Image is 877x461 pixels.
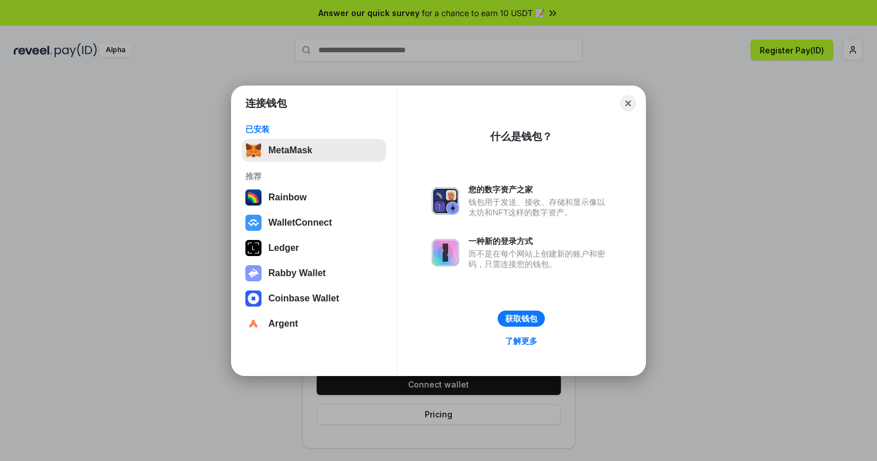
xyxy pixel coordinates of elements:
button: Rabby Wallet [242,262,386,285]
button: MetaMask [242,139,386,162]
img: svg+xml,%3Csvg%20width%3D%2228%22%20height%3D%2228%22%20viewBox%3D%220%200%2028%2028%22%20fill%3D... [245,215,261,231]
div: Argent [268,319,298,329]
div: Rabby Wallet [268,268,326,278]
div: 推荐 [245,171,383,181]
button: Close [620,95,636,111]
img: svg+xml,%3Csvg%20width%3D%22120%22%20height%3D%22120%22%20viewBox%3D%220%200%20120%20120%22%20fil... [245,189,261,206]
button: WalletConnect [242,211,386,234]
div: 而不是在每个网站上创建新的账户和密码，只需连接您的钱包。 [468,249,611,269]
div: 了解更多 [505,336,537,346]
a: 了解更多 [498,334,544,348]
div: 一种新的登录方式 [468,236,611,246]
img: svg+xml,%3Csvg%20fill%3D%22none%22%20height%3D%2233%22%20viewBox%3D%220%200%2035%2033%22%20width%... [245,142,261,158]
img: svg+xml,%3Csvg%20xmlns%3D%22http%3A%2F%2Fwww.w3.org%2F2000%2Fsvg%22%20fill%3D%22none%22%20viewBox... [245,265,261,281]
div: WalletConnect [268,218,332,228]
div: 什么是钱包？ [490,130,552,144]
img: svg+xml,%3Csvg%20xmlns%3D%22http%3A%2F%2Fwww.w3.org%2F2000%2Fsvg%22%20width%3D%2228%22%20height%3... [245,240,261,256]
button: Rainbow [242,186,386,209]
div: MetaMask [268,145,312,156]
img: svg+xml,%3Csvg%20width%3D%2228%22%20height%3D%2228%22%20viewBox%3D%220%200%2028%2028%22%20fill%3D... [245,316,261,332]
button: Argent [242,312,386,335]
button: Coinbase Wallet [242,287,386,310]
div: Ledger [268,243,299,253]
div: 获取钱包 [505,313,537,324]
img: svg+xml,%3Csvg%20xmlns%3D%22http%3A%2F%2Fwww.w3.org%2F2000%2Fsvg%22%20fill%3D%22none%22%20viewBox... [432,187,459,215]
div: Coinbase Wallet [268,293,339,304]
img: svg+xml,%3Csvg%20width%3D%2228%22%20height%3D%2228%22%20viewBox%3D%220%200%2028%2028%22%20fill%3D... [245,290,261,307]
div: 已安装 [245,124,383,134]
button: 获取钱包 [498,311,545,327]
div: Rainbow [268,192,307,203]
div: 钱包用于发送、接收、存储和显示像以太坊和NFT这样的数字资产。 [468,197,611,218]
button: Ledger [242,237,386,259]
img: svg+xml,%3Csvg%20xmlns%3D%22http%3A%2F%2Fwww.w3.org%2F2000%2Fsvg%22%20fill%3D%22none%22%20viewBox... [432,239,459,266]
div: 您的数字资产之家 [468,184,611,195]
h1: 连接钱包 [245,96,287,110]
